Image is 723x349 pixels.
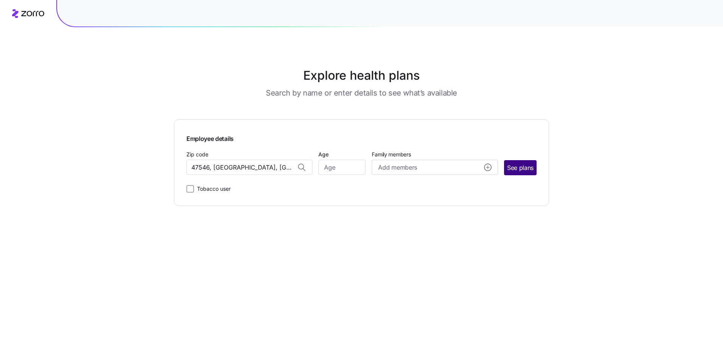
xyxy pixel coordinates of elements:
button: See plans [504,160,537,175]
input: Age [318,160,366,175]
label: Zip code [186,150,208,159]
span: Add members [378,163,417,172]
label: Tobacco user [194,184,231,193]
span: See plans [507,163,534,173]
h1: Explore health plans [193,66,531,85]
span: Employee details [186,132,234,144]
span: Family members [372,151,498,158]
svg: add icon [484,164,492,171]
input: Zip code [186,160,312,175]
h3: Search by name or enter details to see what’s available [266,88,457,98]
label: Age [318,150,329,159]
button: Add membersadd icon [372,160,498,175]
